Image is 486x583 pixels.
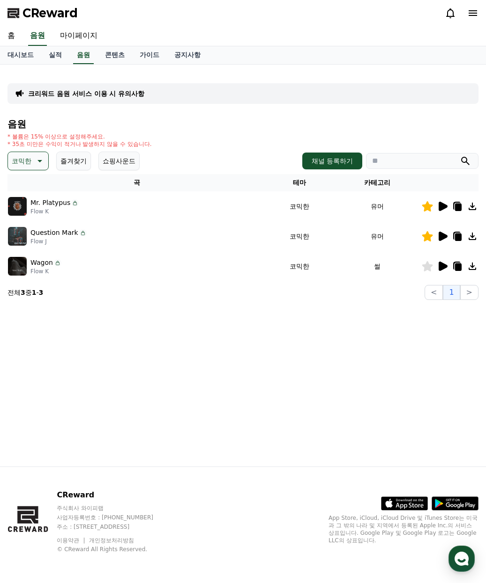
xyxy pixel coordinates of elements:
p: 주소 : [STREET_ADDRESS] [57,523,171,531]
a: 음원 [73,46,94,64]
p: * 35초 미만은 수익이 적거나 발생하지 않을 수 있습니다. [7,140,152,148]
strong: 3 [21,289,25,296]
button: 코믹한 [7,152,49,170]
th: 카테고리 [333,174,421,191]
a: 공지사항 [167,46,208,64]
p: Wagon [30,258,53,268]
a: 이용약관 [57,537,86,544]
img: music [8,257,27,276]
td: 코믹한 [266,191,333,221]
p: 코믹한 [12,154,31,168]
strong: 3 [39,289,44,296]
strong: 1 [32,289,37,296]
p: © CReward All Rights Reserved. [57,546,171,553]
img: music [8,227,27,246]
a: 가이드 [132,46,167,64]
p: 주식회사 와이피랩 [57,504,171,512]
p: CReward [57,489,171,501]
a: 음원 [28,26,47,46]
p: App Store, iCloud, iCloud Drive 및 iTunes Store는 미국과 그 밖의 나라 및 지역에서 등록된 Apple Inc.의 서비스 상표입니다. Goo... [329,514,479,544]
p: 전체 중 - [7,288,43,297]
button: 쇼핑사운드 [98,152,140,170]
p: Flow K [30,208,79,215]
p: Flow K [30,268,61,275]
p: Mr. Platypus [30,198,70,208]
a: 콘텐츠 [97,46,132,64]
button: 1 [443,285,460,300]
span: CReward [22,6,78,21]
td: 썰 [333,251,421,281]
td: 코믹한 [266,221,333,251]
button: 즐겨찾기 [56,152,91,170]
a: 크리워드 음원 서비스 이용 시 유의사항 [28,89,144,98]
td: 유머 [333,221,421,251]
button: > [460,285,479,300]
a: 마이페이지 [52,26,105,46]
th: 테마 [266,174,333,191]
p: 사업자등록번호 : [PHONE_NUMBER] [57,514,171,521]
td: 코믹한 [266,251,333,281]
a: 실적 [41,46,69,64]
th: 곡 [7,174,266,191]
p: * 볼륨은 15% 이상으로 설정해주세요. [7,133,152,140]
a: CReward [7,6,78,21]
button: < [425,285,443,300]
p: Flow J [30,238,87,245]
td: 유머 [333,191,421,221]
a: 개인정보처리방침 [89,537,134,544]
h4: 음원 [7,119,479,129]
p: Question Mark [30,228,78,238]
button: 채널 등록하기 [302,153,362,169]
img: music [8,197,27,216]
